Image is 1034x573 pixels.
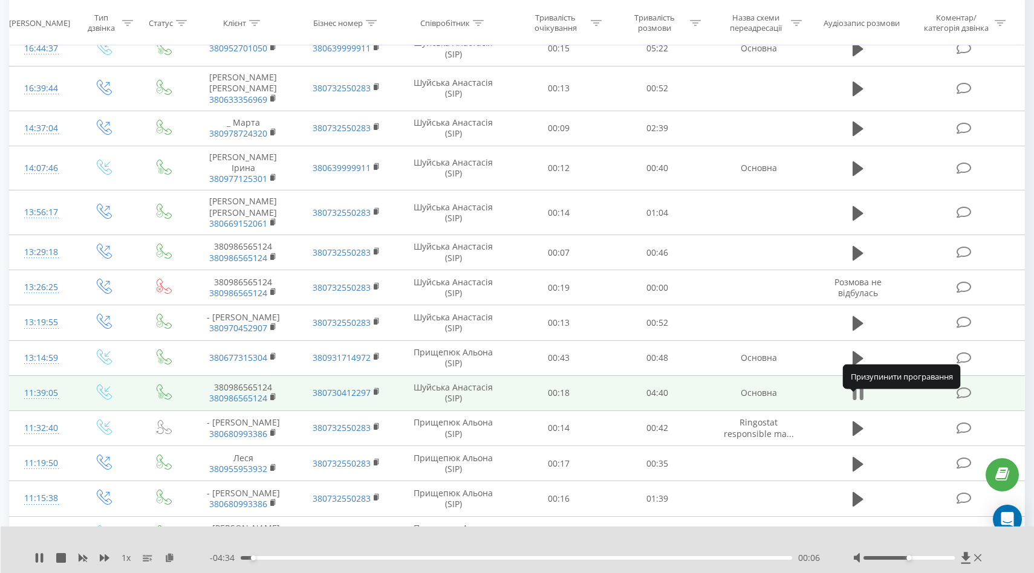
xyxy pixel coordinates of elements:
a: 380680993386 [209,428,267,439]
td: 00:14 [509,190,608,235]
td: Шуйська Анастасія (SIP) [398,235,509,270]
td: Основна [707,375,810,410]
div: [PERSON_NAME] [9,18,70,28]
td: 00:00 [608,270,707,305]
a: 380978724320 [209,128,267,139]
td: 00:14 [509,410,608,445]
td: Шуйська Анастасія (SIP) [398,66,509,111]
div: 13:14:59 [22,346,60,370]
div: 11:15:38 [22,487,60,510]
a: 380931714972 [313,352,371,363]
div: Тривалість розмови [622,13,687,33]
div: 16:39:44 [22,77,60,100]
td: 01:04 [608,190,707,235]
div: Accessibility label [906,555,911,560]
td: [PERSON_NAME] [PERSON_NAME] [192,66,294,111]
a: 380730412297 [313,387,371,398]
td: 00:52 [608,305,707,340]
a: 380680993386 [209,498,267,510]
div: 11:32:40 [22,416,60,440]
a: 380732550283 [313,207,371,218]
a: 380677315304 [209,352,267,363]
a: 380669152061 [209,218,267,229]
a: 380986565124 [209,252,267,264]
a: 380952701050 [209,42,267,54]
td: 380986565124 [192,235,294,270]
div: Тип дзвінка [83,13,119,33]
a: 380639999911 [313,162,371,173]
div: 16:44:37 [22,37,60,60]
span: - 04:34 [210,552,241,564]
td: Прищепюк Альона (SIP) [398,340,509,375]
td: 00:12 [509,146,608,190]
div: Тривалість очікування [523,13,588,33]
a: 380732550283 [313,122,371,134]
td: 00:09 [509,111,608,146]
td: - [PERSON_NAME] [192,305,294,340]
td: Прищепюк Альона (SIP) [398,481,509,516]
td: 00:48 [608,340,707,375]
td: 00:42 [608,410,707,445]
span: 00:06 [798,552,820,564]
td: - [PERSON_NAME] [192,410,294,445]
div: 14:07:46 [22,157,60,180]
td: [PERSON_NAME] [PERSON_NAME] [192,190,294,235]
td: 01:39 [608,481,707,516]
td: Шуйська Анастасія (SIP) [398,111,509,146]
div: 13:56:17 [22,201,60,224]
td: Шуйська Анастасія (SIP) [398,190,509,235]
td: 00:17 [509,446,608,481]
span: 1 x [122,552,131,564]
div: Призупинити програвання [843,364,961,389]
td: Шуйська Анастасія (SIP) [398,375,509,410]
td: Прищепюк Альона (SIP) [398,446,509,481]
span: Розмова не відбулась [834,276,882,299]
td: 00:46 [608,235,707,270]
td: 03:42 [608,516,707,551]
td: Шуйська Анастасія (SIP) [398,146,509,190]
a: 380732550283 [313,317,371,328]
td: [PERSON_NAME] Ірина [192,146,294,190]
a: 380732550283 [313,282,371,293]
td: 00:13 [509,305,608,340]
td: 00:18 [509,375,608,410]
div: 11:39:05 [22,381,60,405]
td: Основна [707,516,810,551]
td: 00:13 [509,66,608,111]
div: Коментар/категорія дзвінка [921,13,992,33]
div: Клієнт [223,18,246,28]
td: Прищепюк Альона (SIP) [398,516,509,551]
div: 10:58:08 [22,522,60,546]
td: 380986565124 [192,375,294,410]
td: - [PERSON_NAME] [192,516,294,551]
span: Ringostat responsible ma... [724,416,794,439]
td: Шуйська Анастасія (SIP) [398,270,509,305]
td: 00:35 [608,446,707,481]
a: 380977125301 [209,173,267,184]
a: 380732550283 [313,493,371,504]
td: Прищепюк Альона (SIP) [398,410,509,445]
a: 380732550283 [313,458,371,469]
td: Леся [192,446,294,481]
td: 380986565124 [192,270,294,305]
td: 02:39 [608,111,707,146]
td: Основна [707,146,810,190]
div: 13:26:25 [22,276,60,299]
div: Accessibility label [251,555,256,560]
td: 00:43 [509,340,608,375]
td: Основна [707,340,810,375]
div: 13:29:18 [22,241,60,264]
div: Бізнес номер [313,18,363,28]
div: Співробітник [420,18,470,28]
td: 04:40 [608,375,707,410]
a: 380732550283 [313,82,371,94]
td: 00:14 [509,516,608,551]
a: 380955953932 [209,463,267,474]
div: 14:37:04 [22,117,60,140]
a: 380986565124 [209,287,267,299]
td: 00:40 [608,146,707,190]
td: _ Марта [192,111,294,146]
div: Назва схеми переадресації [723,13,788,33]
a: 380986565124 [209,392,267,404]
div: Статус [149,18,173,28]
